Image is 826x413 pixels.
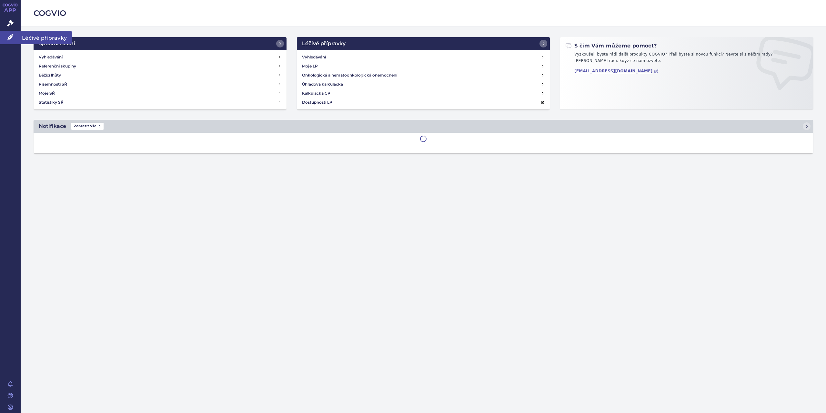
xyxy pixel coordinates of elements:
[34,37,287,50] a: Správní řízení
[34,8,813,19] h2: COGVIO
[299,53,547,62] a: Vyhledávání
[39,81,67,88] h4: Písemnosti SŘ
[565,51,808,67] p: Vyzkoušeli byste rádi další produkty COGVIO? Přáli byste si novou funkci? Nevíte si s něčím rady?...
[34,120,813,133] a: NotifikaceZobrazit vše
[302,54,326,60] h4: Vyhledávání
[574,69,659,74] a: [EMAIL_ADDRESS][DOMAIN_NAME]
[297,37,550,50] a: Léčivé přípravky
[302,81,343,88] h4: Úhradová kalkulačka
[302,40,346,47] h2: Léčivé přípravky
[302,90,330,97] h4: Kalkulačka CP
[302,99,332,106] h4: Dostupnosti LP
[36,98,284,107] a: Statistiky SŘ
[299,62,547,71] a: Moje LP
[36,62,284,71] a: Referenční skupiny
[39,99,64,106] h4: Statistiky SŘ
[36,71,284,80] a: Běžící lhůty
[36,80,284,89] a: Písemnosti SŘ
[565,42,657,49] h2: S čím Vám můžeme pomoct?
[21,31,72,44] span: Léčivé přípravky
[39,63,76,69] h4: Referenční skupiny
[39,122,66,130] h2: Notifikace
[39,72,61,78] h4: Běžící lhůty
[299,80,547,89] a: Úhradová kalkulačka
[299,89,547,98] a: Kalkulačka CP
[36,53,284,62] a: Vyhledávání
[299,71,547,80] a: Onkologická a hematoonkologická onemocnění
[302,72,397,78] h4: Onkologická a hematoonkologická onemocnění
[36,89,284,98] a: Moje SŘ
[39,54,63,60] h4: Vyhledávání
[71,123,104,130] span: Zobrazit vše
[302,63,318,69] h4: Moje LP
[299,98,547,107] a: Dostupnosti LP
[39,90,55,97] h4: Moje SŘ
